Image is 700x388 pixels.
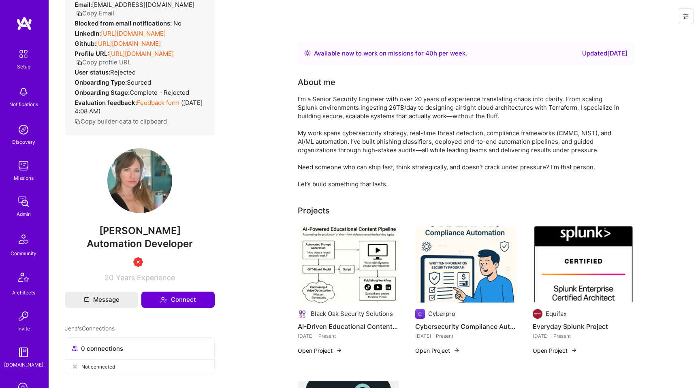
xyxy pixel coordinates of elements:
[336,347,342,354] img: arrow-right
[110,68,136,76] span: Rejected
[17,210,31,218] div: Admin
[75,117,167,126] button: Copy builder data to clipboard
[311,309,393,318] div: Black Oak Security Solutions
[75,40,96,47] strong: Github:
[571,347,577,354] img: arrow-right
[15,308,32,324] img: Invite
[75,98,205,115] div: ( [DATE] 4:08 AM )
[15,344,32,360] img: guide book
[298,321,399,332] h4: AI-Driven Educational Content Creation
[75,99,137,107] strong: Evaluation feedback:
[415,332,516,340] div: [DATE] - Present
[76,60,82,66] i: icon Copy
[298,332,399,340] div: [DATE] - Present
[533,332,634,340] div: [DATE] - Present
[72,345,78,352] i: icon Collaborator
[415,226,516,303] img: Cybersecurity Compliance Automation
[415,309,425,319] img: Company logo
[96,40,161,47] a: [URL][DOMAIN_NAME]
[107,148,172,213] img: User Avatar
[4,360,43,369] div: [DOMAIN_NAME]
[137,99,179,107] a: Feedback form
[298,226,399,303] img: AI-Driven Educational Content Creation
[17,62,30,71] div: Setup
[87,238,193,249] span: Automation Developer
[14,230,33,249] img: Community
[15,84,32,100] img: bell
[133,257,143,267] img: Unqualified
[428,309,455,318] div: Cyberpro
[65,292,138,308] button: Message
[84,297,90,303] i: icon Mail
[9,100,38,109] div: Notifications
[14,174,34,182] div: Missions
[17,324,30,333] div: Invite
[15,45,32,62] img: setup
[92,1,194,9] span: [EMAIL_ADDRESS][DOMAIN_NAME]
[298,95,622,188] div: I’m a Senior Security Engineer with over 20 years of experience translating chaos into clarity. F...
[81,362,115,371] span: Not connected
[75,119,81,125] i: icon Copy
[15,122,32,138] img: discovery
[298,309,307,319] img: Company logo
[453,347,460,354] img: arrow-right
[15,194,32,210] img: admin teamwork
[533,321,634,332] h4: Everyday Splunk Project
[76,58,131,66] button: Copy profile URL
[12,288,35,297] div: Architects
[533,309,542,319] img: Company logo
[75,68,110,76] strong: User status:
[14,269,33,288] img: Architects
[116,273,175,282] span: Years Experience
[65,337,215,374] button: 0 connectionsNot connected
[75,30,101,37] strong: LinkedIn:
[298,205,330,217] div: Projects
[81,344,123,353] span: 0 connections
[65,225,215,237] span: [PERSON_NAME]
[298,76,335,88] div: About me
[11,249,36,258] div: Community
[109,50,174,58] a: [URL][DOMAIN_NAME]
[127,79,151,86] span: sourced
[76,9,114,17] button: Copy Email
[415,346,460,355] button: Open Project
[75,89,130,96] strong: Onboarding Stage:
[546,309,567,318] div: Equifax
[304,50,311,56] img: Availability
[76,11,82,17] i: icon Copy
[141,292,215,308] button: Connect
[15,158,32,174] img: teamwork
[101,30,166,37] a: [URL][DOMAIN_NAME]
[582,49,627,58] div: Updated [DATE]
[425,49,433,57] span: 40
[75,79,127,86] strong: Onboarding Type:
[72,363,78,370] i: icon CloseGray
[105,273,113,282] span: 20
[65,324,115,333] span: Jena's Connections
[130,89,189,96] span: Complete - Rejected
[16,16,32,31] img: logo
[12,138,35,146] div: Discovery
[75,1,92,9] strong: Email:
[314,49,467,58] div: Available now to work on missions for h per week .
[415,321,516,332] h4: Cybersecurity Compliance Automation
[533,346,577,355] button: Open Project
[160,296,167,303] i: icon Connect
[533,226,634,303] img: Everyday Splunk Project
[75,19,173,27] strong: Blocked from email notifications:
[75,19,181,28] div: No
[75,50,109,58] strong: Profile URL:
[298,346,342,355] button: Open Project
